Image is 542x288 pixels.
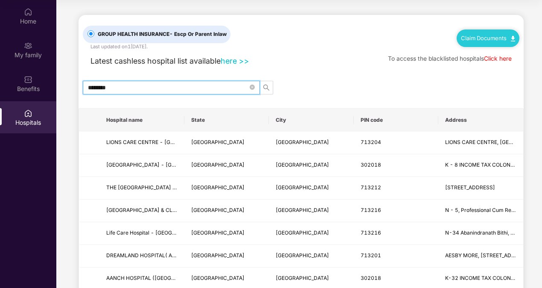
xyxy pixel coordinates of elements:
img: svg+xml;base64,PHN2ZyBpZD0iSG9zcGl0YWxzIiB4bWxucz0iaHR0cDovL3d3dy53My5vcmcvMjAwMC9zdmciIHdpZHRoPS... [24,109,32,118]
span: [GEOGRAPHIC_DATA] [276,207,329,213]
td: DURGAPUR [269,132,354,154]
img: svg+xml;base64,PHN2ZyBpZD0iQmVuZWZpdHMiIHhtbG5zPSJodHRwOi8vd3d3LnczLm9yZy8yMDAwL3N2ZyIgd2lkdGg9Ij... [24,75,32,84]
span: [GEOGRAPHIC_DATA] [276,139,329,145]
span: LIONS CARE CENTRE - [GEOGRAPHIC_DATA] [106,139,218,145]
td: WEST BENGAL [184,200,269,222]
td: N - 5, Professional Cum Residential Complex, Central Park - [438,200,523,222]
span: To access the blacklisted hospitals [388,55,484,62]
span: DREAMLAND HOSPITAL( A UNIT OF SHILPANCHAL HEALTHCARE [DOMAIN_NAME].) - [GEOGRAPHIC_DATA] [106,252,372,259]
td: LIONS CARE CENTRE - DURGAPUR [99,132,184,154]
a: Click here [484,55,512,62]
div: Last updated on 1[DATE] . [90,43,148,51]
td: DURGAPUR CITY HOSPITAL & CLINIC PVT. LTD - Durgapur [99,200,184,222]
th: Address [438,109,523,132]
td: JAIPUR [269,154,354,177]
span: GROUP HEALTH INSURANCE [94,30,230,38]
td: WEST BENGAL [184,245,269,267]
span: close-circle [250,83,255,91]
span: [GEOGRAPHIC_DATA] [276,184,329,191]
span: THE [GEOGRAPHIC_DATA] - [GEOGRAPHIC_DATA] [106,184,230,191]
span: 713204 [361,139,381,145]
td: THE MISSION HOSPITAL - Durgapur [99,177,184,200]
span: search [260,84,273,91]
span: 713212 [361,184,381,191]
td: WEST BENGAL [184,132,269,154]
td: DREAMLAND HOSPITAL( A UNIT OF SHILPANCHAL HEALTHCARE PVT.LTD.) - DURGAPUR [99,245,184,267]
span: - Escp Or Parent Inlaw [169,31,227,37]
span: Life Care Hospital - [GEOGRAPHIC_DATA] [106,229,209,236]
span: [GEOGRAPHIC_DATA] [276,252,329,259]
span: 713216 [361,229,381,236]
span: [GEOGRAPHIC_DATA] & CLINIC PVT. LTD - [GEOGRAPHIC_DATA] [106,207,266,213]
span: [GEOGRAPHIC_DATA] [276,229,329,236]
td: DURGAPUR [269,222,354,245]
td: WEST BENGAL [184,177,269,200]
td: DURGAPUR [269,177,354,200]
th: City [269,109,354,132]
td: Life Care Hospital - Durgapur [99,222,184,245]
span: [GEOGRAPHIC_DATA] [276,275,329,281]
span: close-circle [250,85,255,90]
span: Latest cashless hospital list available [90,56,221,65]
span: 713216 [361,207,381,213]
span: [GEOGRAPHIC_DATA] - [GEOGRAPHIC_DATA] [106,162,219,168]
a: here >> [221,56,249,65]
td: DURGAPUR [269,200,354,222]
span: 713201 [361,252,381,259]
span: [GEOGRAPHIC_DATA] [191,207,245,213]
span: Address [445,117,516,123]
span: AANCH HOSPITAL ([GEOGRAPHIC_DATA][MEDICAL_DATA]) - [GEOGRAPHIC_DATA] [106,275,312,281]
td: DURGAPUR [269,245,354,267]
th: PIN code [354,109,439,132]
td: LIONS CARE CENTRE, TAGORE AVENUE PRANTIKA MINI BUS STAND [438,132,523,154]
button: search [259,81,273,94]
td: RAJASTHAN [184,154,269,177]
td: Plot No. 219 ( P), Immon Kalyan Sarani, Sector - 2c, Bidhan Nagar - [438,177,523,200]
span: [GEOGRAPHIC_DATA] [191,139,245,145]
img: svg+xml;base64,PHN2ZyBpZD0iSG9tZSIgeG1sbnM9Imh0dHA6Ly93d3cudzMub3JnLzIwMDAvc3ZnIiB3aWR0aD0iMjAiIG... [24,8,32,16]
img: svg+xml;base64,PHN2ZyB3aWR0aD0iMjAiIGhlaWdodD0iMjAiIHZpZXdCb3g9IjAgMCAyMCAyMCIgZmlsbD0ibm9uZSIgeG... [24,41,32,50]
span: 302018 [361,162,381,168]
span: [GEOGRAPHIC_DATA] [276,162,329,168]
span: [GEOGRAPHIC_DATA] [191,252,245,259]
span: [GEOGRAPHIC_DATA] [191,275,245,281]
td: K - 8 INCOME TAX COLONY, MAIN TONK ROAD, NEAR BUS STAND DURGAPURA, [438,154,523,177]
span: [GEOGRAPHIC_DATA] [191,184,245,191]
span: [GEOGRAPHIC_DATA] [191,229,245,236]
span: [STREET_ADDRESS] [445,184,495,191]
span: Hospital name [106,117,178,123]
td: WEST BENGAL [184,222,269,245]
span: [GEOGRAPHIC_DATA] [191,162,245,168]
td: N-34 Abanindranath Bithi, Beside Doctors Colony, Doctors Colony, City Centre, Paschim Bardhaman, ... [438,222,523,245]
th: Hospital name [99,109,184,132]
span: 302018 [361,275,381,281]
th: State [184,109,269,132]
td: S G HOSPITAL - JAIPUR [99,154,184,177]
a: Claim Documents [461,35,515,41]
img: svg+xml;base64,PHN2ZyB4bWxucz0iaHR0cDovL3d3dy53My5vcmcvMjAwMC9zdmciIHdpZHRoPSIxMC40IiBoZWlnaHQ9Ij... [511,36,515,41]
td: AESBY MORE, DURGAPUR-1, INDUSTRIAL AREA, DURAGPUR,STATION BAZAR,SANJIB SARANI ROAD,WEST BENGAL-71... [438,245,523,267]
